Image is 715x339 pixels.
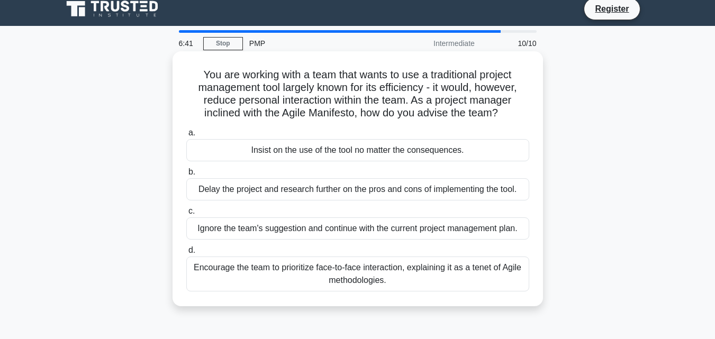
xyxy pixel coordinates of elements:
div: Encourage the team to prioritize face-to-face interaction, explaining it as a tenet of Agile meth... [186,256,529,291]
div: Delay the project and research further on the pros and cons of implementing the tool. [186,178,529,200]
div: PMP [243,33,388,54]
div: Intermediate [388,33,481,54]
h5: You are working with a team that wants to use a traditional project management tool largely known... [185,68,530,120]
div: 10/10 [481,33,543,54]
span: a. [188,128,195,137]
span: d. [188,245,195,254]
span: c. [188,206,195,215]
a: Stop [203,37,243,50]
div: 6:41 [173,33,203,54]
div: Ignore the team's suggestion and continue with the current project management plan. [186,217,529,240]
a: Register [589,2,635,15]
div: Insist on the use of the tool no matter the consequences. [186,139,529,161]
span: b. [188,167,195,176]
